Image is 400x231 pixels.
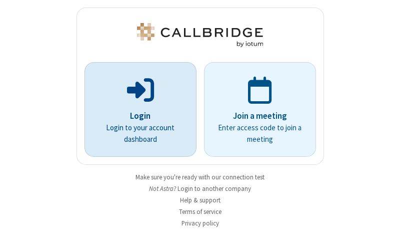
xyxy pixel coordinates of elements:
a: Help & support [180,196,220,204]
a: Join a meetingEnter access code to join a meeting [204,62,316,157]
a: Terms of service [179,207,221,216]
a: Privacy policy [181,219,219,227]
p: Login [98,110,182,123]
li: Not Astra? [76,184,324,193]
p: Enter access code to join a meeting [218,122,302,145]
button: Login to another company [177,184,251,193]
img: Astra [135,23,265,47]
p: Login to your account dashboard [98,122,182,145]
p: Join a meeting [218,110,302,123]
button: LoginLogin to your account dashboard [84,62,196,157]
a: Make sure you're ready with our connection test [135,173,264,181]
